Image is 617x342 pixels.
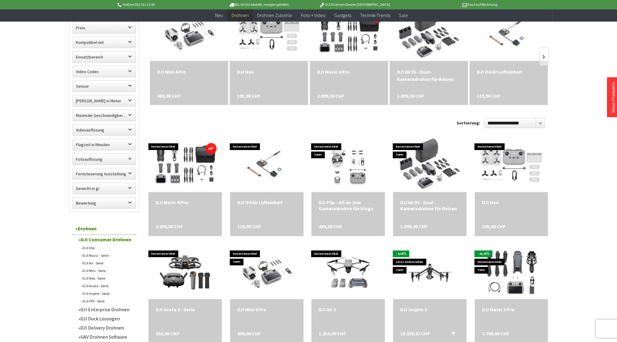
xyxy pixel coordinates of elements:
[156,223,183,229] span: 2.099,00 CHF
[75,305,136,314] a: DJI Enterprise Drohnen
[237,223,261,229] span: 119,90 CHF
[158,244,212,299] img: DJI Avata 2 - Serie
[227,9,253,22] a: Drohnen
[360,12,390,18] span: Technik-Trends
[157,92,181,99] span: 669,00 CHF
[237,306,296,312] a: DJI Mini 4 Pro 669,00 CHF
[73,110,136,121] label: Maximale Geschwindigkeit in km/h
[397,68,461,83] div: DJI Air 3S - Dual-Kameradrohne für Reisen
[215,12,223,18] span: Neu
[72,222,136,235] a: Drohnen
[75,323,136,332] a: DJI Delivery Drohnen
[457,118,480,128] label: Sortierung:
[307,1,402,8] p: DJI Drohnen Dealer [GEOGRAPHIC_DATA]
[73,81,136,92] label: Sensor
[257,12,293,18] span: Drohnen Zubehör
[330,9,355,22] a: Gadgets
[393,251,466,292] img: DJI Inspire 3
[73,168,136,179] label: Fernsteuerung Ausstattung
[397,68,461,83] a: DJI Air 3S - Dual-Kameradrohne für Reisen 1.099,00 CHF
[156,199,215,205] div: DJI Mavic 4 Pro
[477,68,541,75] div: DJI O4 Air Lufteinheit
[482,306,541,312] div: DJI Mavic 3 Pro
[73,139,136,150] label: Flugzeit in Minuten
[148,137,222,192] img: DJI Mavic 4 Pro
[397,137,462,192] img: DJI Air 3S - Dual-Kameradrohne für Reisen
[482,330,509,337] span: 1.799,00 CHF
[400,330,430,337] span: 15.355,82 CHF
[482,306,541,312] a: DJI Mavic 3 Pro 1.799,00 CHF
[212,1,307,8] p: Bis 16 Uhr bestellt, morgen geliefert.
[73,66,136,77] label: Video Codec
[319,306,378,312] a: DJI Air 3 1.254,64 CHF
[400,306,459,312] div: DJI Inspire 3
[482,199,541,205] a: DJI Neo 195,00 CHF
[400,199,459,211] div: DJI Air 3S - Dual-Kameradrohne für Reisen
[75,235,136,244] a: DJI Consumer Drohnen
[297,9,330,22] a: Foto + Video
[400,223,427,229] span: 1.099,00 CHF
[116,1,211,8] p: Hotline 032 511 11 03
[78,259,136,267] a: DJI Air - Serie
[479,137,544,192] img: DJI Neo
[237,306,296,312] div: DJI Mini 4 Pro
[156,306,215,312] div: DJI Avata 2 - Serie
[237,68,301,75] a: DJI Neo 195,00 CHF
[73,183,136,194] label: Gewicht in gr
[355,9,394,22] a: Technik-Trends
[482,199,541,205] div: DJI Neo
[472,6,545,61] img: DJI O4 Air Lufteinheit
[317,92,344,99] span: 2.099,00 CHF
[319,330,346,337] span: 1.254,64 CHF
[211,9,227,22] a: Neu
[73,22,136,33] label: Preis
[78,274,136,282] a: DJI Neo - Serie
[73,197,136,208] label: Bewertung
[237,68,301,75] div: DJI Neo
[237,199,296,205] a: DJI O4 Air Lufteinheit 119,90 CHF
[157,68,221,75] a: DJI Mini 4 Pro 669,00 CHF
[156,199,215,205] a: DJI Mavic 4 Pro 2.099,00 CHF
[319,306,378,312] div: DJI Air 3
[78,252,136,259] a: DJI Mavic - Serie
[400,199,459,211] a: DJI Air 3S - Dual-Kameradrohne für Reisen 1.099,00 CHF
[610,82,616,113] a: Neue Produkte
[155,6,223,61] img: DJI Mini 4 Pro
[477,68,541,75] a: DJI O4 Air Lufteinheit 119,90 CHF
[477,92,500,99] span: 119,90 CHF
[319,223,342,229] span: 439,00 CHF
[78,282,136,290] a: DJI Avata - Serie
[73,124,136,135] label: Videoauflösung
[230,137,303,192] img: DJI O4 Air Lufteinheit
[477,244,546,299] img: DJI Mavic 3 Pro
[78,244,136,252] a: DJI Flip
[237,92,261,99] span: 195,00 CHF
[312,137,385,192] img: DJI Flip – All-in-One Kameradrohne für Vlogs
[397,92,424,99] span: 1.099,00 CHF
[75,314,136,323] a: DJI Dock Lösungen
[237,330,261,337] span: 669,00 CHF
[236,6,301,61] img: DJI Neo
[319,199,378,211] a: DJI Flip – All-in-One Kameradrohne für Vlogs 439,00 CHF
[157,68,221,75] div: DJI Mini 4 Pro
[399,12,408,18] span: Sale
[444,330,459,338] button: In den Warenkorb
[301,12,326,18] span: Foto + Video
[73,95,136,106] label: Maximale Flughöhe in Meter
[156,306,215,312] a: DJI Avata 2 - Serie 432,00 CHF
[232,12,249,18] span: Drohnen
[73,154,136,165] label: Fotoauflösung
[78,297,136,305] a: DJI FPV - Serie
[482,223,505,229] span: 195,00 CHF
[75,332,136,341] a: UAV Drohnen Software
[253,9,297,22] a: Drohnen Zubehör
[400,306,459,312] a: DJI Inspire 3 15.355,82 CHF In den Warenkorb
[78,267,136,274] a: DJI Mini - Serie
[73,51,136,62] label: Einsatzbereich
[402,1,497,8] p: Kauf auf Rechnung
[312,6,385,61] img: DJI Mavic 4 Pro
[394,9,412,22] a: Sale
[237,199,296,205] div: DJI O4 Air Lufteinheit
[73,37,136,48] label: Kompatibel mit
[396,6,461,61] img: DJI Air 3S - Dual-Kameradrohne für Reisen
